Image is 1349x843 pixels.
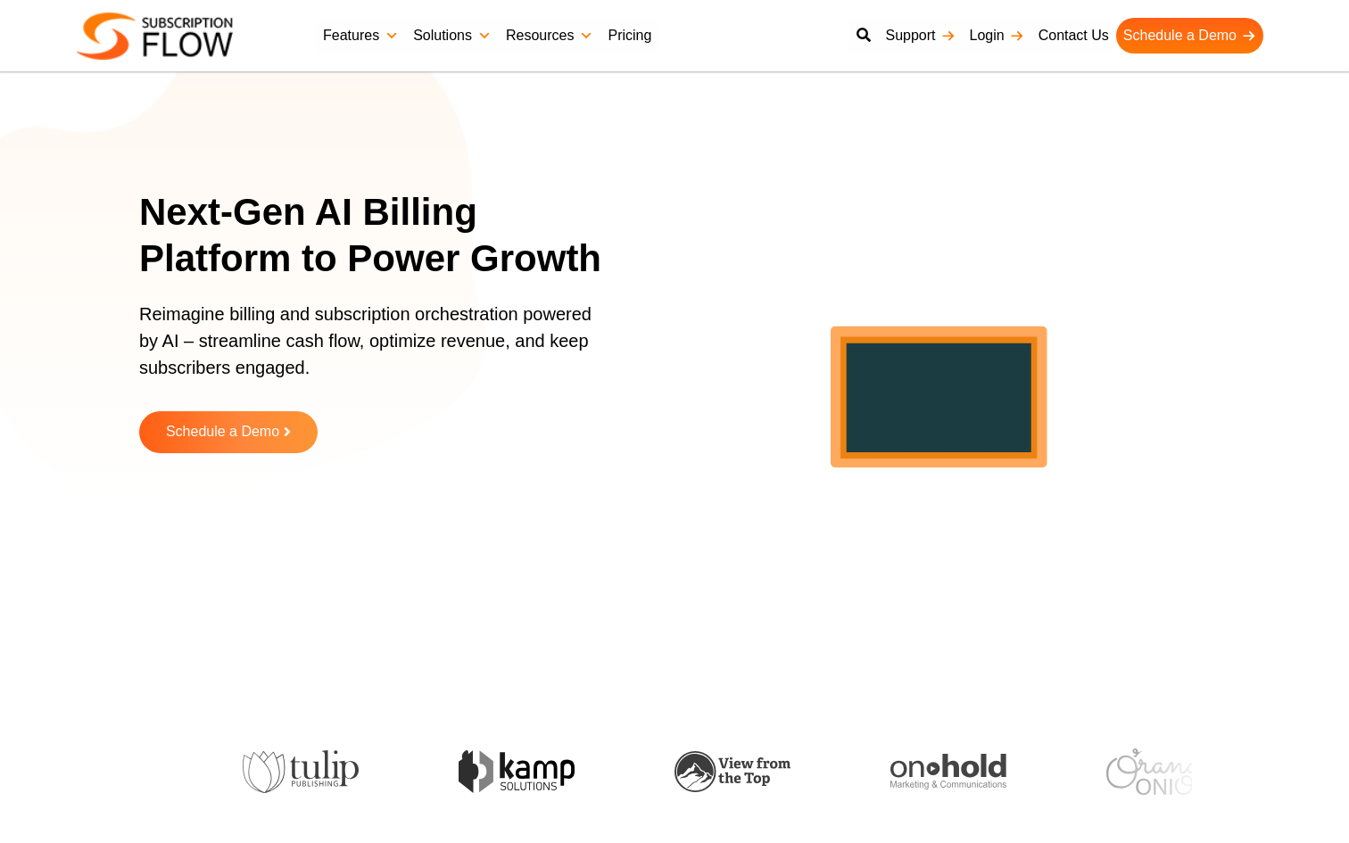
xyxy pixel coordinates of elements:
img: tulip-publishing [243,750,359,793]
img: Subscriptionflow [77,12,233,60]
img: view-from-the-top [674,751,790,793]
a: Support [878,18,962,54]
h1: Next-Gen AI Billing Platform to Power Growth [139,189,625,283]
a: Solutions [406,18,499,54]
a: Resources [499,18,600,54]
a: Schedule a Demo [139,411,318,453]
span: Schedule a Demo [166,425,279,440]
img: onhold-marketing [890,754,1006,789]
a: Pricing [600,18,658,54]
img: kamp-solution [459,750,575,792]
a: Login [963,18,1031,54]
a: Features [316,18,406,54]
a: Schedule a Demo [1116,18,1263,54]
a: Contact Us [1031,18,1116,54]
p: Reimagine billing and subscription orchestration powered by AI – streamline cash flow, optimize r... [139,301,603,399]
